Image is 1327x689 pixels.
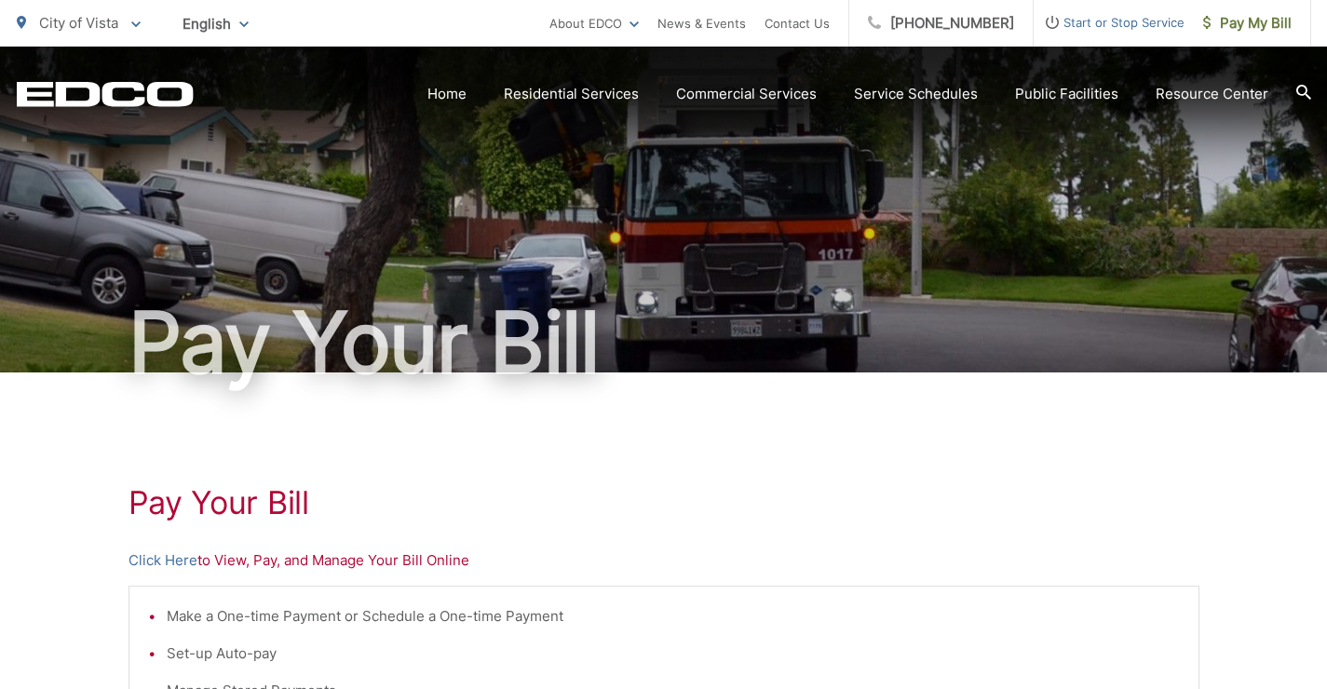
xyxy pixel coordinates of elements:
[169,7,263,40] span: English
[129,549,1199,572] p: to View, Pay, and Manage Your Bill Online
[129,549,197,572] a: Click Here
[657,12,746,34] a: News & Events
[167,642,1180,665] li: Set-up Auto-pay
[504,83,639,105] a: Residential Services
[167,605,1180,628] li: Make a One-time Payment or Schedule a One-time Payment
[1156,83,1268,105] a: Resource Center
[17,81,194,107] a: EDCD logo. Return to the homepage.
[39,14,118,32] span: City of Vista
[854,83,978,105] a: Service Schedules
[427,83,467,105] a: Home
[676,83,817,105] a: Commercial Services
[17,296,1311,389] h1: Pay Your Bill
[1015,83,1118,105] a: Public Facilities
[1203,12,1292,34] span: Pay My Bill
[765,12,830,34] a: Contact Us
[549,12,639,34] a: About EDCO
[129,484,1199,521] h1: Pay Your Bill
